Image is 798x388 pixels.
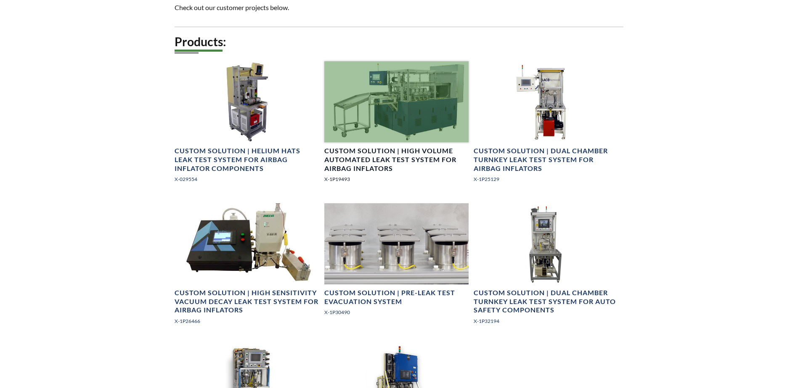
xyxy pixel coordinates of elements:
[474,147,618,173] h4: Custom Solution | Dual Chamber Turnkey Leak Test System for Airbag Inflators
[324,288,469,306] h4: Custom Solution | Pre-Leak Test Evacuation System
[474,175,618,183] p: X-1P25129
[474,203,618,332] a: Dual Chamber Turnkey Leak Test System, front viewCustom Solution | Dual Chamber Turnkey Leak Test...
[175,175,319,183] p: X-029554
[175,147,319,173] h4: Custom Solution | Helium HATS Leak Test System for Airbag Inflator Components
[175,288,319,315] h4: Custom Solution | High Sensitivity Vacuum Decay Leak Test System for Airbag Inflators
[175,61,319,190] a: Cart-mounted helium leak test system for airbag inflatorsCustom Solution | Helium HATS Leak Test ...
[175,2,440,13] p: Check out our customer projects below.
[324,203,469,323] a: Custom leak test system for auto component testing - chamber detailCustom Solution | Pre-Leak Tes...
[474,61,618,190] a: Dual Chamber Turnkey Leak Test System for Airbag InflatorsCustom Solution | Dual Chamber Turnkey ...
[474,288,618,315] h4: Custom Solution | Dual Chamber Turnkey Leak Test System for Auto Safety Components
[175,203,319,332] a: High Sensitivity Vacuum Decay Leak Test System for Airbag InflatorsCustom Solution | High Sensiti...
[324,308,469,316] p: X-1P30490
[175,317,319,325] p: X-1P26466
[324,175,469,183] p: X-1P19493
[175,34,623,50] h2: Products:
[474,317,618,325] p: X-1P32194
[324,147,469,173] h4: Custom Solution | High Volume Automated Leak Test System for Airbag Inflators
[324,61,469,190] a: Isometric view of high volume production leak test system with part conveyors and roboticsCustom ...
